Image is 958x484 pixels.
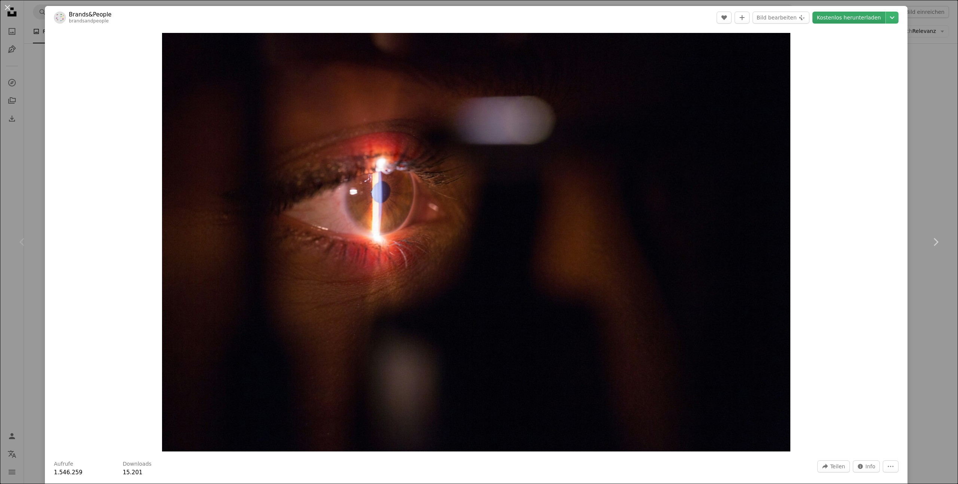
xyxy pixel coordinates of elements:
span: 1.546.259 [54,469,82,476]
span: Teilen [830,461,845,472]
span: Info [866,461,876,472]
a: brandsandpeople [69,18,109,24]
button: Statistiken zu diesem Bild [853,460,880,472]
img: Zum Profil von Brands&People [54,12,66,24]
a: Brands&People [69,11,112,18]
h3: Downloads [123,460,152,468]
button: Dieses Bild heranzoomen [162,33,790,451]
span: 15.201 [123,469,143,476]
button: Bild bearbeiten [753,12,809,24]
button: Weitere Aktionen [883,460,898,472]
a: Weiter [913,206,958,278]
button: Downloadgröße auswählen [886,12,898,24]
button: Dieses Bild teilen [817,460,849,472]
button: Gefällt mir [717,12,732,24]
a: Kostenlos herunterladen [812,12,885,24]
h3: Aufrufe [54,460,73,468]
button: Zu Kollektion hinzufügen [735,12,750,24]
img: Person mit angezündeter Zigarette im Mund [162,33,790,451]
